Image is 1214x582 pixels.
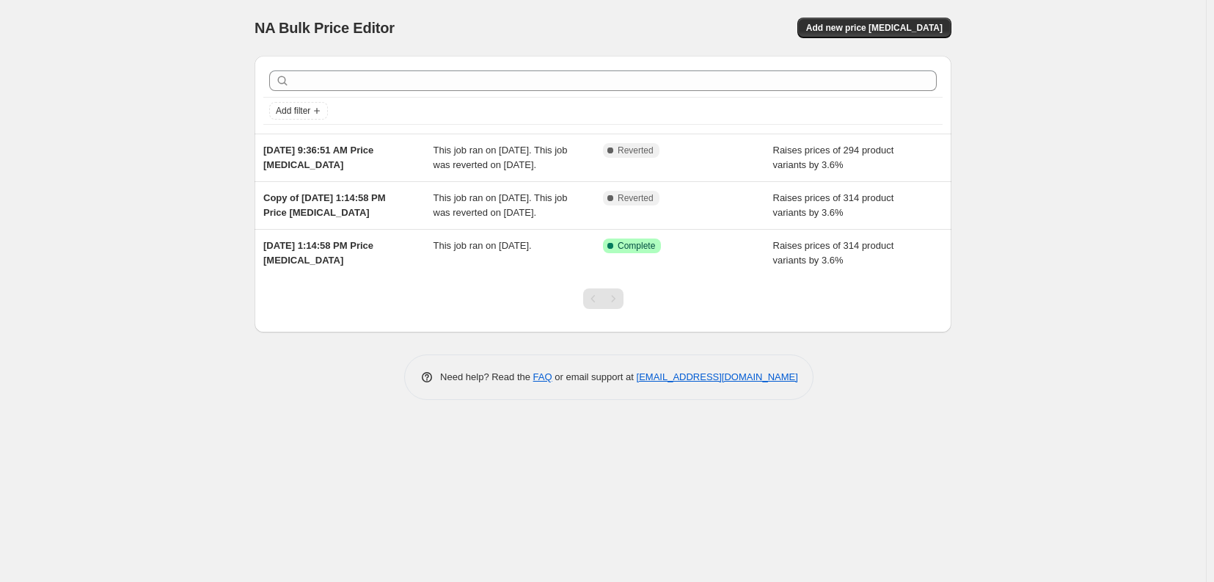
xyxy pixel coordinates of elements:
[618,240,655,252] span: Complete
[552,371,637,382] span: or email support at
[773,240,894,266] span: Raises prices of 314 product variants by 3.6%
[276,105,310,117] span: Add filter
[637,371,798,382] a: [EMAIL_ADDRESS][DOMAIN_NAME]
[263,192,386,218] span: Copy of [DATE] 1:14:58 PM Price [MEDICAL_DATA]
[263,240,373,266] span: [DATE] 1:14:58 PM Price [MEDICAL_DATA]
[533,371,552,382] a: FAQ
[797,18,951,38] button: Add new price [MEDICAL_DATA]
[583,288,624,309] nav: Pagination
[773,145,894,170] span: Raises prices of 294 product variants by 3.6%
[434,240,532,251] span: This job ran on [DATE].
[263,145,373,170] span: [DATE] 9:36:51 AM Price [MEDICAL_DATA]
[618,145,654,156] span: Reverted
[434,192,568,218] span: This job ran on [DATE]. This job was reverted on [DATE].
[806,22,943,34] span: Add new price [MEDICAL_DATA]
[440,371,533,382] span: Need help? Read the
[255,20,395,36] span: NA Bulk Price Editor
[269,102,328,120] button: Add filter
[618,192,654,204] span: Reverted
[773,192,894,218] span: Raises prices of 314 product variants by 3.6%
[434,145,568,170] span: This job ran on [DATE]. This job was reverted on [DATE].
